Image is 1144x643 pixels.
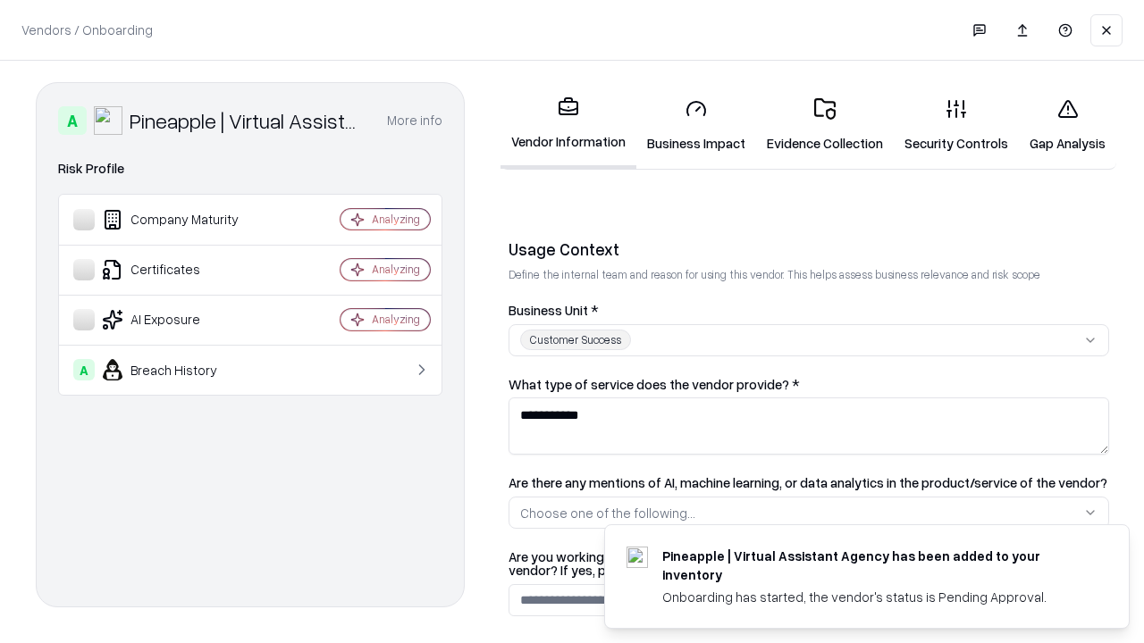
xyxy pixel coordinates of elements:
[509,324,1109,356] button: Customer Success
[894,84,1019,167] a: Security Controls
[73,359,287,380] div: Breach History
[73,259,287,280] div: Certificates
[756,84,894,167] a: Evidence Collection
[58,158,442,180] div: Risk Profile
[1019,84,1116,167] a: Gap Analysis
[372,212,420,227] div: Analyzing
[21,21,153,39] p: Vendors / Onboarding
[509,304,1109,317] label: Business Unit *
[509,476,1109,489] label: Are there any mentions of AI, machine learning, or data analytics in the product/service of the v...
[73,309,287,330] div: AI Exposure
[509,497,1109,529] button: Choose one of the following...
[662,547,1086,584] div: Pineapple | Virtual Assistant Agency has been added to your inventory
[509,238,1109,260] div: Usage Context
[130,106,366,135] div: Pineapple | Virtual Assistant Agency
[372,312,420,327] div: Analyzing
[520,330,631,350] div: Customer Success
[73,359,95,380] div: A
[94,106,122,135] img: Pineapple | Virtual Assistant Agency
[636,84,756,167] a: Business Impact
[387,104,442,137] button: More info
[662,588,1086,606] div: Onboarding has started, the vendor's status is Pending Approval.
[627,547,648,568] img: trypineapple.com
[73,209,287,230] div: Company Maturity
[509,378,1109,391] label: What type of service does the vendor provide? *
[520,504,695,522] div: Choose one of the following...
[509,267,1109,282] p: Define the internal team and reason for using this vendor. This helps assess business relevance a...
[500,82,636,169] a: Vendor Information
[509,550,1109,577] label: Are you working with the Bausch and Lomb procurement/legal to get the contract in place with the ...
[372,262,420,277] div: Analyzing
[58,106,87,135] div: A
